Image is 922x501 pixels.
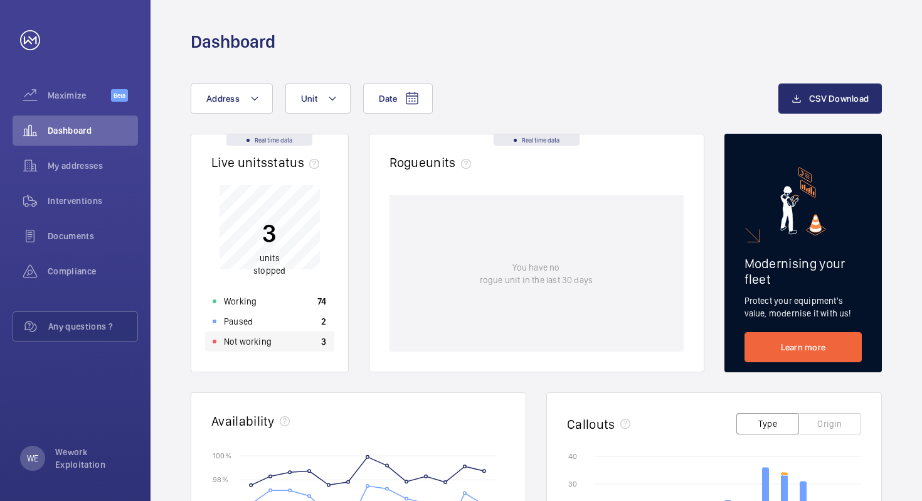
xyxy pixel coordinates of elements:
[285,83,351,114] button: Unit
[363,83,433,114] button: Date
[27,452,38,465] p: WE
[211,413,275,429] h2: Availability
[321,315,326,328] p: 2
[267,154,324,170] span: status
[744,294,862,320] p: Protect your equipment's value, modernise it with us!
[224,295,257,308] p: Working
[426,154,476,170] span: units
[48,159,138,172] span: My addresses
[213,451,231,460] text: 100 %
[191,83,273,114] button: Address
[211,154,324,170] h2: Live units
[780,167,826,235] img: marketing-card.svg
[48,89,111,102] span: Maximize
[736,413,799,434] button: Type
[253,266,285,276] span: stopped
[253,217,285,249] p: 3
[226,134,312,146] div: Real time data
[321,335,326,348] p: 3
[494,134,580,146] div: Real time data
[798,413,861,434] button: Origin
[379,94,397,104] span: Date
[568,452,577,461] text: 40
[206,94,240,104] span: Address
[317,295,327,308] p: 74
[55,446,130,471] p: Wework Exploitation
[213,475,228,484] text: 98 %
[567,416,615,432] h2: Callouts
[48,124,138,137] span: Dashboard
[48,195,138,207] span: Interventions
[111,89,128,102] span: Beta
[389,154,476,170] h2: Rogue
[301,94,317,104] span: Unit
[191,30,275,53] h1: Dashboard
[224,335,272,348] p: Not working
[744,332,862,362] a: Learn more
[809,94,869,104] span: CSV Download
[48,265,138,277] span: Compliance
[480,261,593,286] p: You have no rogue unit in the last 30 days
[253,252,285,277] p: units
[568,480,577,488] text: 30
[778,83,882,114] button: CSV Download
[48,230,138,242] span: Documents
[744,256,862,287] h2: Modernising your fleet
[224,315,253,328] p: Paused
[48,320,137,333] span: Any questions ?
